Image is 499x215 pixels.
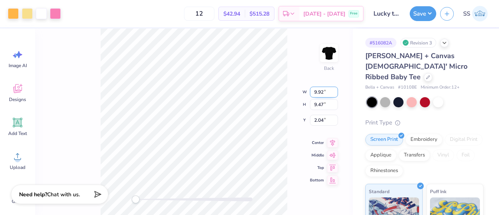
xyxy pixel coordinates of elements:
span: $42.94 [223,10,240,18]
div: Vinyl [432,149,454,161]
div: Embroidery [405,134,442,146]
a: SS [460,6,491,21]
input: – – [184,7,214,21]
div: Print Type [365,118,483,127]
div: Foil [457,149,475,161]
span: Free [350,11,357,16]
div: Transfers [399,149,430,161]
div: Digital Print [445,134,483,146]
img: Back [321,45,337,61]
span: Puff Ink [430,187,446,195]
div: Applique [365,149,396,161]
span: [DATE] - [DATE] [303,10,345,18]
span: # 1010BE [398,84,417,91]
span: Designs [9,96,26,103]
span: Minimum Order: 12 + [421,84,460,91]
span: Center [310,140,324,146]
span: Bottom [310,177,324,183]
div: Back [324,65,334,72]
div: Accessibility label [132,195,140,203]
span: Standard [369,187,389,195]
span: Chat with us. [47,191,80,198]
div: Rhinestones [365,165,403,177]
strong: Need help? [19,191,47,198]
div: Revision 3 [400,38,436,48]
div: # 516082A [365,38,396,48]
img: Shefali Sharma [472,6,488,21]
button: Save [410,6,436,21]
span: Image AI [9,62,27,69]
span: SS [463,9,470,18]
span: $515.28 [249,10,269,18]
span: Top [310,165,324,171]
span: Middle [310,152,324,158]
span: [PERSON_NAME] + Canvas [DEMOGRAPHIC_DATA]' Micro Ribbed Baby Tee [365,51,467,82]
span: Upload [10,164,25,171]
div: Screen Print [365,134,403,146]
span: Add Text [8,130,27,137]
span: Bella + Canvas [365,84,394,91]
input: Untitled Design [368,6,406,21]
